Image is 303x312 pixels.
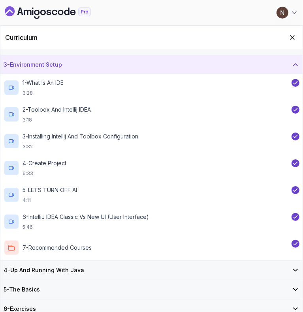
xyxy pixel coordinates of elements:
[23,213,149,221] p: 6 - IntelliJ IDEA Classic Vs New UI (User Interface)
[0,280,303,299] button: 5-The Basics
[287,32,298,43] button: Hide Curriculum for mobile
[4,61,62,69] h3: 3 - Environment Setup
[23,170,66,177] p: 6:33
[4,159,299,177] button: 4-Create Project6:33
[4,79,299,96] button: 1-What Is An IDE3:28
[23,106,91,114] p: 2 - Toolbox And Intellij IDEA
[4,106,299,123] button: 2-Toolbox And Intellij IDEA3:18
[5,6,109,19] a: Dashboard
[23,197,77,204] p: 4:11
[23,159,66,167] p: 4 - Create Project
[23,79,64,87] p: 1 - What Is An IDE
[0,55,303,74] button: 3-Environment Setup
[0,261,303,280] button: 4-Up And Running With Java
[276,6,298,19] button: user profile image
[4,266,84,274] h3: 4 - Up And Running With Java
[23,186,77,194] p: 5 - LETS TURN OFF AI
[23,117,91,123] p: 3:18
[23,244,92,252] p: 7 - Recommended Courses
[4,286,40,293] h3: 5 - The Basics
[5,33,38,42] h2: Curriculum
[23,133,138,140] p: 3 - Installing Intellij And Toolbox Configuration
[4,213,299,230] button: 6-IntelliJ IDEA Classic Vs New UI (User Interface)5:46
[4,133,299,150] button: 3-Installing Intellij And Toolbox Configuration3:32
[4,240,299,256] button: 7-Recommended Courses
[4,186,299,204] button: 5-LETS TURN OFF AI4:11
[23,224,149,230] p: 5:46
[23,90,64,96] p: 3:28
[277,7,288,19] img: user profile image
[23,144,138,150] p: 3:32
